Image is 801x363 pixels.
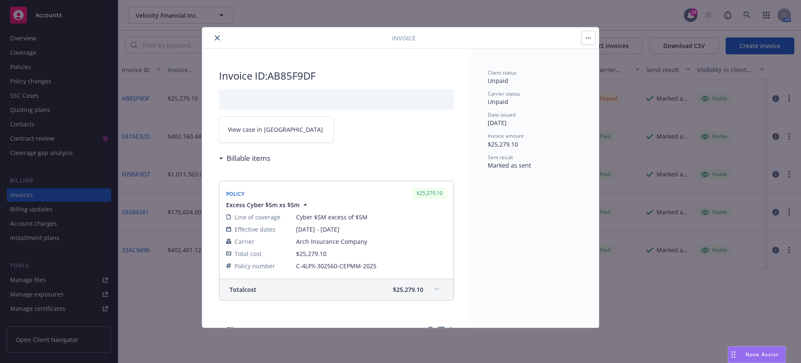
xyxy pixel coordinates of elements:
[235,262,275,270] span: Policy number
[745,351,779,358] span: Nova Assist
[488,154,513,161] span: Sent result
[488,111,515,118] span: Date issued
[219,153,270,164] div: Billable items
[235,249,262,258] span: Total cost
[296,225,447,234] span: [DATE] - [DATE]
[412,188,447,198] div: $25,279.10
[227,324,241,335] h3: Files
[226,190,245,198] span: Policy
[296,237,447,246] span: Arch Insurance Company
[235,213,280,222] span: Line of coverage
[219,69,454,83] h2: Invoice ID: AB85F9DF
[219,279,454,300] div: Totalcost$25,279.10
[228,125,323,134] span: View case in [GEOGRAPHIC_DATA]
[235,237,254,246] span: Carrier
[230,285,256,294] span: Total cost
[488,69,517,76] span: Client status
[488,140,518,148] span: $25,279.10
[488,119,507,127] span: [DATE]
[393,285,423,294] span: $25,279.10
[219,324,241,335] div: Files
[488,98,508,106] span: Unpaid
[488,90,520,97] span: Carrier status
[227,153,270,164] h3: Billable items
[235,225,275,234] span: Effective dates
[488,77,508,85] span: Unpaid
[219,116,334,143] a: View case in [GEOGRAPHIC_DATA]
[392,34,416,43] span: Invoice
[296,262,447,270] span: C-4LPX-302560-CEPMM-2025
[728,346,786,363] button: Nova Assist
[488,161,531,169] span: Marked as sent
[488,132,523,139] span: Invoice amount
[226,200,310,209] button: Excess Cyber $5m xs $5m
[212,33,222,43] button: close
[728,347,739,363] div: Drag to move
[296,250,326,258] span: $25,279.10
[296,213,447,222] span: Cyber $5M excess of $5M
[226,200,299,209] span: Excess Cyber $5m xs $5m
